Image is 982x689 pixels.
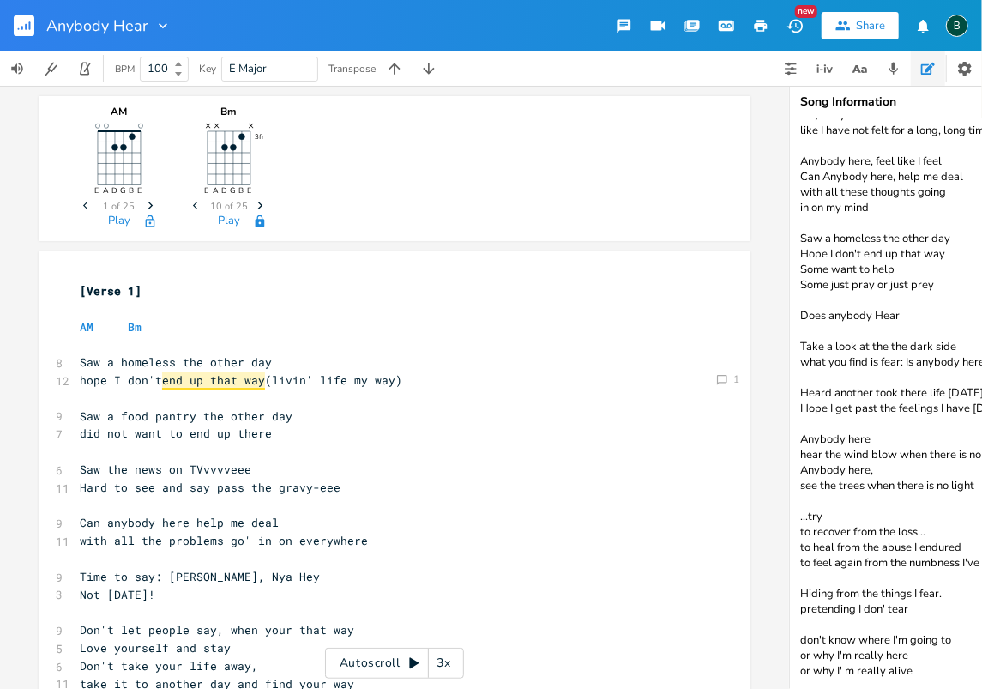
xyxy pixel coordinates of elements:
[46,18,148,33] span: Anybody Hear
[80,462,251,477] span: Saw the news on TVvvvveee
[80,319,93,335] span: AM
[222,186,228,196] text: D
[80,426,272,441] span: did not want to end up there
[76,106,162,117] div: AM
[248,186,252,196] text: E
[138,186,142,196] text: E
[822,12,899,39] button: Share
[946,6,968,45] button: B
[214,118,220,132] text: ×
[80,372,402,388] span: hope I don't (livin' life my way)
[128,319,142,335] span: Bm
[214,186,220,196] text: A
[108,215,130,229] button: Play
[328,63,376,74] div: Transpose
[80,480,340,495] span: Hard to see and say pass the gravy-eee
[199,63,216,74] div: Key
[121,186,127,196] text: G
[80,283,142,299] span: [Verse 1]
[112,186,118,196] text: D
[946,15,968,37] div: BruCe
[80,569,320,584] span: Time to say: [PERSON_NAME], Nya Hey
[104,186,110,196] text: A
[130,186,135,196] text: B
[778,10,812,41] button: New
[80,354,272,370] span: Saw a homeless the other day
[248,118,254,132] text: ×
[80,533,368,548] span: with all the problems go' in on everywhere
[80,587,155,602] span: Not [DATE]!
[218,215,240,229] button: Play
[231,186,237,196] text: G
[733,374,739,384] div: 1
[80,622,354,638] span: Don't let people say, when your that way
[210,202,248,211] span: 10 of 25
[429,648,460,679] div: 3x
[80,640,231,656] span: Love yourself and stay
[325,648,464,679] div: Autoscroll
[80,515,279,530] span: Can anybody here help me deal
[80,408,292,424] span: Saw a food pantry the other day
[256,132,265,142] text: 3fr
[95,186,99,196] text: E
[239,186,244,196] text: B
[80,658,258,674] span: Don't take your life away,
[186,106,272,117] div: Bm
[795,5,817,18] div: New
[229,61,267,76] span: E Major
[205,118,211,132] text: ×
[856,18,885,33] div: Share
[104,202,136,211] span: 1 of 25
[205,186,209,196] text: E
[115,64,135,74] div: BPM
[162,372,265,390] span: end up that way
